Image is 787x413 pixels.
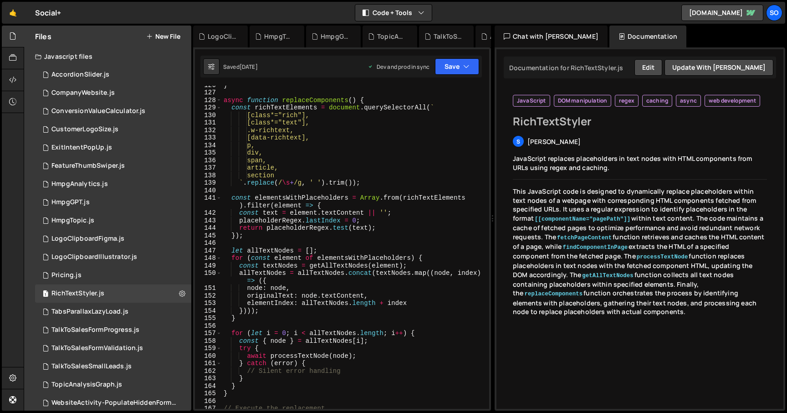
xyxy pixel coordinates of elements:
[195,217,222,225] div: 143
[195,224,222,232] div: 144
[619,97,634,104] span: regex
[35,31,51,41] h2: Files
[146,33,180,40] button: New File
[35,84,191,102] div: 15116/40349.js
[368,63,429,71] div: Dev and prod in sync
[195,149,222,157] div: 135
[195,194,222,209] div: 141
[51,235,124,243] div: LogoClipboardFigma.js
[195,299,222,307] div: 153
[223,63,258,71] div: Saved
[35,394,194,412] div: 15116/40674.js
[534,216,631,223] code: [[componentName="pagePath"]]
[35,266,191,284] div: 15116/40643.js
[195,375,222,382] div: 163
[195,239,222,247] div: 146
[35,157,191,175] div: 15116/40701.js
[513,114,767,129] h2: RichTextStyler
[195,337,222,345] div: 158
[35,321,191,339] div: 15116/41316.js
[355,5,432,21] button: Code + Tools
[195,134,222,142] div: 133
[35,102,191,120] div: 15116/40946.js
[51,144,112,152] div: ExitIntentPopUp.js
[264,32,293,41] div: HmpgTopic.js
[51,289,104,298] div: RichTextStyler.js
[195,367,222,375] div: 162
[195,142,222,150] div: 134
[516,138,520,145] span: S
[35,376,191,394] div: 15116/41400.js
[51,362,132,371] div: TalkToSalesSmallLeads.js
[43,291,48,298] span: 1
[517,97,546,104] span: JavaScript
[195,157,222,165] div: 136
[208,32,237,41] div: LogoClipboardIllustrator.js
[195,232,222,240] div: 145
[51,180,108,188] div: HmpgAnalytics.js
[523,290,583,298] code: replaceComponents
[35,193,191,212] div: 15116/41430.js
[195,284,222,292] div: 151
[51,198,90,206] div: HmpgGPT.js
[35,139,191,157] div: 15116/40766.js
[681,5,763,21] a: [DOMAIN_NAME]
[51,162,125,170] div: FeatureThumbSwiper.js
[195,269,222,284] div: 150
[195,307,222,315] div: 154
[51,217,94,225] div: HmpgTopic.js
[562,244,629,251] code: findComponentInPage
[35,303,191,321] div: 15116/39536.js
[636,253,689,261] code: processTextNode
[377,32,406,41] div: TopicAnalysisGraph.js
[195,262,222,270] div: 149
[634,59,662,76] button: Edit
[51,253,137,261] div: LogoClipboardIllustrator.js
[195,89,222,97] div: 127
[51,271,82,279] div: Pricing.js
[195,112,222,119] div: 130
[51,381,122,389] div: TopicAnalysisGraph.js
[35,120,191,139] div: 15116/40353.js
[513,154,752,172] span: JavaScript replaces placeholders in text nodes with HTML components from URLs using regex and cac...
[434,32,463,41] div: TalkToSalesFormProgress.js
[195,345,222,352] div: 159
[321,32,350,41] div: HmpgGPT.js
[35,248,191,266] div: 15116/42838.js
[558,97,608,104] span: DOM manipulation
[195,398,222,405] div: 166
[766,5,782,21] a: So
[195,97,222,104] div: 128
[680,97,697,104] span: async
[195,352,222,360] div: 160
[51,125,118,134] div: CustomerLogoSize.js
[513,187,767,316] p: This JavaScript code is designed to dynamically replace placeholders within text nodes of a webpa...
[2,2,24,24] a: 🤙
[35,230,191,248] : 15116/40336.js
[35,7,61,18] div: Social+
[195,187,222,195] div: 140
[195,209,222,217] div: 142
[35,284,191,303] div: 15116/40695.js
[195,127,222,134] div: 132
[709,97,756,104] span: web development
[195,254,222,262] div: 148
[527,137,581,146] span: [PERSON_NAME]
[495,26,608,47] div: Chat with [PERSON_NAME]
[35,339,191,357] div: 15116/40952.js
[195,247,222,255] div: 147
[490,32,519,41] div: AccordionSlider.js
[195,315,222,322] div: 155
[435,58,479,75] button: Save
[195,172,222,180] div: 138
[195,360,222,367] div: 161
[581,272,634,279] code: getAllTextNodes
[195,104,222,112] div: 129
[195,179,222,187] div: 139
[556,234,613,242] code: fetchPageContent
[51,308,128,316] div: TabsParallaxLazyLoad.js
[24,47,191,66] div: Javascript files
[609,26,686,47] div: Documentation
[35,357,191,376] div: 15116/40948.js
